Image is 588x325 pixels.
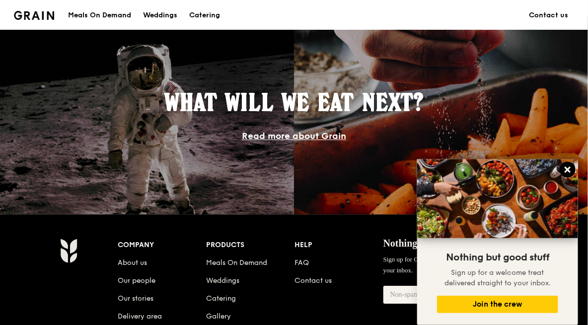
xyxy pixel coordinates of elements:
[14,11,54,20] img: Grain
[206,276,239,285] a: Weddings
[118,312,162,321] a: Delivery area
[383,238,479,249] span: Nothing but good stuff
[189,0,220,30] div: Catering
[444,268,551,287] span: Sign up for a welcome treat delivered straight to your inbox.
[242,130,346,141] a: Read more about Grain
[118,238,206,252] div: Company
[118,276,155,285] a: Our people
[417,159,578,238] img: DSC07876-Edit02-Large.jpeg
[118,294,153,303] a: Our stories
[206,312,231,321] a: Gallery
[295,238,383,252] div: Help
[523,0,574,30] a: Contact us
[383,286,487,304] input: Non-spam email address
[383,256,558,274] span: Sign up for Grain mail and get a welcome treat delivered straight to your inbox.
[143,0,177,30] div: Weddings
[437,296,558,313] button: Join the crew
[560,162,576,178] button: Close
[164,88,424,117] span: What will we eat next?
[295,259,309,267] a: FAQ
[206,238,294,252] div: Products
[295,276,332,285] a: Contact us
[68,0,131,30] div: Meals On Demand
[183,0,226,30] a: Catering
[206,259,267,267] a: Meals On Demand
[137,0,183,30] a: Weddings
[60,238,77,263] img: Grain
[118,259,147,267] a: About us
[206,294,236,303] a: Catering
[446,252,549,263] span: Nothing but good stuff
